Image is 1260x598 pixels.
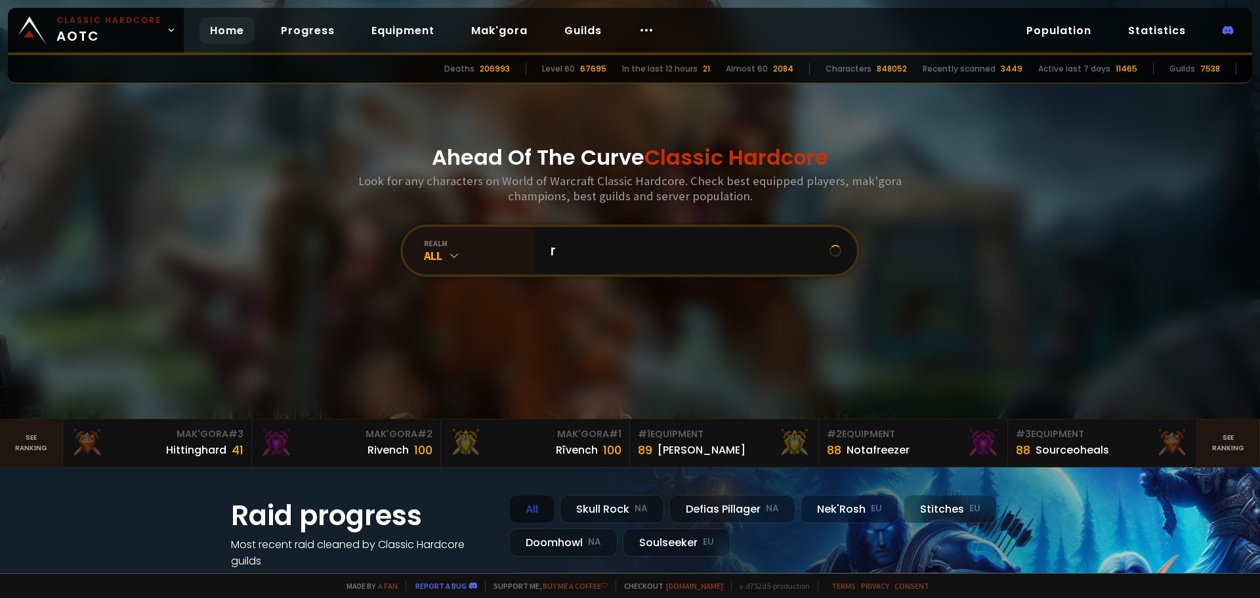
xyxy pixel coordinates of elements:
[461,17,538,44] a: Mak'gora
[199,17,255,44] a: Home
[339,581,398,591] span: Made by
[424,248,534,263] div: All
[231,570,316,585] a: See all progress
[1116,63,1137,75] div: 11465
[666,581,723,591] a: [DOMAIN_NAME]
[231,495,493,536] h1: Raid progress
[444,63,474,75] div: Deaths
[56,14,161,46] span: AOTC
[63,419,252,467] a: Mak'Gora#3Hittinghard41
[766,502,779,515] small: NA
[603,441,621,459] div: 100
[658,442,745,458] div: [PERSON_NAME]
[228,427,243,440] span: # 3
[449,427,621,441] div: Mak'Gora
[361,17,445,44] a: Equipment
[367,442,409,458] div: Rivench
[826,63,871,75] div: Characters
[353,173,907,203] h3: Look for any characters on World of Warcraft Classic Hardcore. Check best equipped players, mak'g...
[969,502,980,515] small: EU
[542,227,829,274] input: Search a character...
[588,536,601,549] small: NA
[1016,441,1030,459] div: 88
[894,581,929,591] a: Consent
[831,581,856,591] a: Terms
[378,581,398,591] a: a fan
[630,419,819,467] a: #1Equipment89[PERSON_NAME]
[417,427,432,440] span: # 2
[1197,419,1260,467] a: Seeranking
[560,495,664,523] div: Skull Rock
[56,14,161,26] small: Classic Hardcore
[877,63,907,75] div: 848052
[847,442,910,458] div: Notafreezer
[270,17,345,44] a: Progress
[1001,63,1022,75] div: 3449
[480,63,510,75] div: 206993
[773,63,793,75] div: 2084
[923,63,996,75] div: Recently scanned
[1008,419,1197,467] a: #3Equipment88Sourceoheals
[252,419,441,467] a: Mak'Gora#2Rivench100
[1200,63,1220,75] div: 7538
[1016,17,1102,44] a: Population
[485,581,608,591] span: Support me,
[1038,63,1110,75] div: Active last 7 days
[703,536,714,549] small: EU
[731,581,810,591] span: v. d752d5 - production
[669,495,795,523] div: Defias Pillager
[904,495,997,523] div: Stitches
[231,536,493,569] h4: Most recent raid cleaned by Classic Hardcore guilds
[260,427,432,441] div: Mak'Gora
[871,502,882,515] small: EU
[580,63,606,75] div: 67695
[556,442,598,458] div: Rîvench
[414,441,432,459] div: 100
[441,419,630,467] a: Mak'Gora#1Rîvench100
[726,63,768,75] div: Almost 60
[638,427,810,441] div: Equipment
[543,581,608,591] a: Buy me a coffee
[542,63,575,75] div: Level 60
[827,427,999,441] div: Equipment
[424,238,534,248] div: realm
[71,427,243,441] div: Mak'Gora
[827,427,842,440] span: # 2
[1016,427,1031,440] span: # 3
[1036,442,1109,458] div: Sourceoheals
[623,528,730,557] div: Soulseeker
[1118,17,1196,44] a: Statistics
[638,427,650,440] span: # 1
[703,63,710,75] div: 21
[509,495,555,523] div: All
[819,419,1008,467] a: #2Equipment88Notafreezer
[1016,427,1188,441] div: Equipment
[8,8,184,53] a: Classic HardcoreAOTC
[1169,63,1195,75] div: Guilds
[644,142,828,172] span: Classic Hardcore
[415,581,467,591] a: Report a bug
[509,528,618,557] div: Doomhowl
[166,442,226,458] div: Hittinghard
[232,441,243,459] div: 41
[554,17,612,44] a: Guilds
[635,502,648,515] small: NA
[827,441,841,459] div: 88
[638,441,652,459] div: 89
[432,142,828,173] h1: Ahead Of The Curve
[801,495,898,523] div: Nek'Rosh
[609,427,621,440] span: # 1
[622,63,698,75] div: In the last 12 hours
[616,581,723,591] span: Checkout
[861,581,889,591] a: Privacy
